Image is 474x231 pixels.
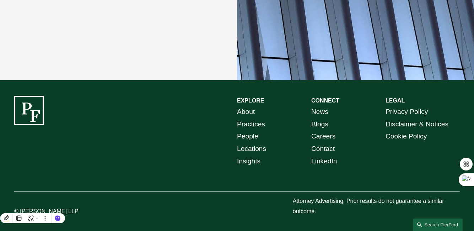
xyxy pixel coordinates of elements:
[311,118,328,131] a: Blogs
[386,106,428,118] a: Privacy Policy
[237,155,260,168] a: Insights
[386,98,405,104] strong: LEGAL
[237,130,258,143] a: People
[237,106,255,118] a: About
[311,143,335,155] a: Contact
[14,206,107,217] p: © [PERSON_NAME] LLP
[237,118,265,131] a: Practices
[311,98,339,104] strong: CONNECT
[311,106,328,118] a: News
[237,98,264,104] strong: EXPLORE
[293,196,460,217] p: Attorney Advertising. Prior results do not guarantee a similar outcome.
[311,130,335,143] a: Careers
[386,118,448,131] a: Disclaimer & Notices
[386,130,427,143] a: Cookie Policy
[311,155,337,168] a: LinkedIn
[413,219,463,231] a: Search this site
[237,143,266,155] a: Locations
